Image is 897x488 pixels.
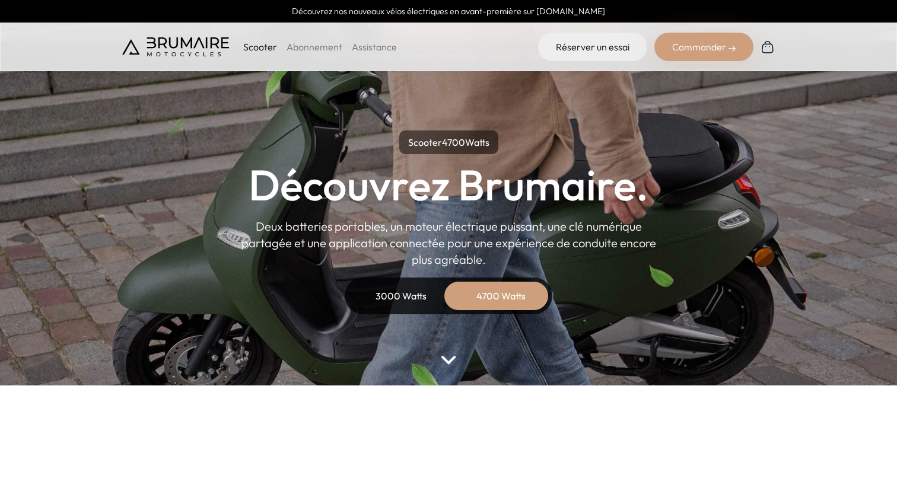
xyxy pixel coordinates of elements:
[287,41,342,53] a: Abonnement
[442,136,465,148] span: 4700
[352,41,397,53] a: Assistance
[122,37,229,56] img: Brumaire Motocycles
[243,40,277,54] p: Scooter
[453,282,548,310] div: 4700 Watts
[399,130,498,154] p: Scooter Watts
[249,164,648,206] h1: Découvrez Brumaire.
[354,282,448,310] div: 3000 Watts
[729,45,736,52] img: right-arrow-2.png
[654,33,753,61] div: Commander
[441,356,456,365] img: arrow-bottom.png
[761,40,775,54] img: Panier
[538,33,647,61] a: Réserver un essai
[241,218,656,268] p: Deux batteries portables, un moteur électrique puissant, une clé numérique partagée et une applic...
